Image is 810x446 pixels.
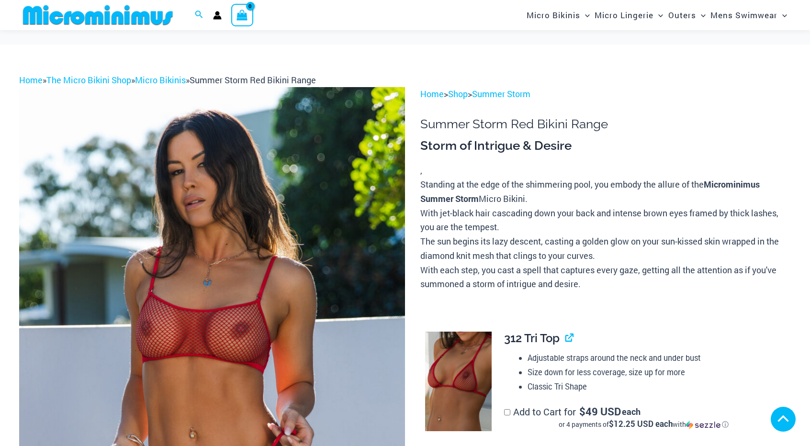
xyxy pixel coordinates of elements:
[504,420,783,429] div: or 4 payments of$12.25 USD eachwithSezzle Click to learn more about Sezzle
[666,3,708,27] a: OutersMenu ToggleMenu Toggle
[710,3,777,27] span: Mens Swimwear
[668,3,696,27] span: Outers
[135,74,186,86] a: Micro Bikinis
[580,3,590,27] span: Menu Toggle
[46,74,131,86] a: The Micro Bikini Shop
[777,3,787,27] span: Menu Toggle
[527,3,580,27] span: Micro Bikinis
[579,407,621,416] span: 49 USD
[195,9,203,22] a: Search icon link
[420,138,791,291] div: ,
[686,421,720,429] img: Sezzle
[696,3,706,27] span: Menu Toggle
[579,404,585,418] span: $
[420,88,444,100] a: Home
[528,379,783,394] li: Classic Tri Shape
[190,74,316,86] span: Summer Storm Red Bikini Range
[592,3,665,27] a: Micro LingerieMenu ToggleMenu Toggle
[504,409,510,415] input: Add to Cart for$49 USD eachor 4 payments of$12.25 USD eachwithSezzle Click to learn more about Se...
[504,331,560,345] span: 312 Tri Top
[504,405,783,429] label: Add to Cart for
[708,3,789,27] a: Mens SwimwearMenu ToggleMenu Toggle
[524,3,592,27] a: Micro BikinisMenu ToggleMenu Toggle
[472,88,530,100] a: Summer Storm
[595,3,653,27] span: Micro Lingerie
[653,3,663,27] span: Menu Toggle
[622,407,641,416] span: each
[523,1,791,29] nav: Site Navigation
[420,87,791,101] p: > >
[231,4,253,26] a: View Shopping Cart, empty
[420,117,791,132] h1: Summer Storm Red Bikini Range
[528,365,783,379] li: Size down for less coverage, size up for more
[420,178,791,291] p: Standing at the edge of the shimmering pool, you embody the allure of the Micro Bikini. With jet-...
[420,138,791,154] h3: Storm of Intrigue & Desire
[19,74,316,86] span: » » »
[448,88,468,100] a: Shop
[504,420,783,429] div: or 4 payments of with
[528,351,783,365] li: Adjustable straps around the neck and under bust
[609,418,673,429] span: $12.25 USD each
[19,4,177,26] img: MM SHOP LOGO FLAT
[425,332,492,431] img: Summer Storm Red 312 Tri Top
[213,11,222,20] a: Account icon link
[19,74,43,86] a: Home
